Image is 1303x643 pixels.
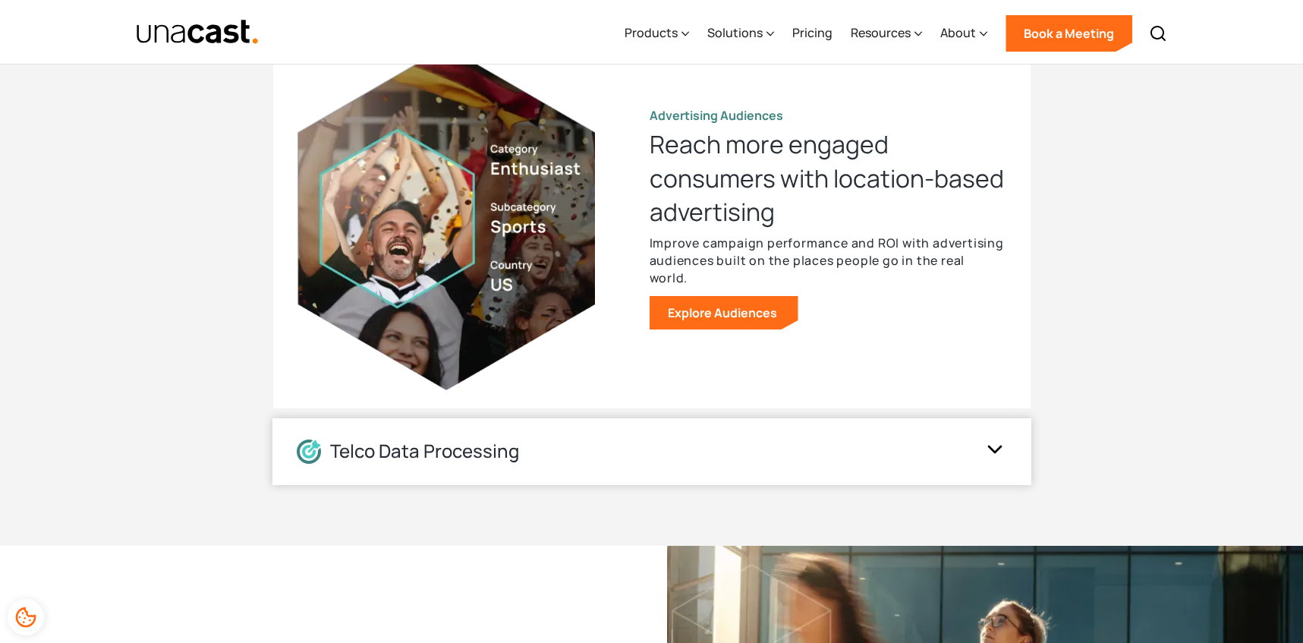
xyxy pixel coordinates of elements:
div: Resources [851,24,911,42]
strong: Advertising Audiences [650,107,783,124]
div: Products [625,24,678,42]
div: Resources [851,2,922,65]
div: About [940,24,976,42]
div: Cookie Preferences [8,599,44,635]
a: Explore Audiences [650,296,798,329]
a: Book a Meeting [1006,15,1132,52]
a: home [136,19,260,46]
img: Advertising Audiences at a sporting event [297,46,595,390]
a: Pricing [792,2,832,65]
div: Products [625,2,689,65]
div: Telco Data Processing [330,440,519,462]
div: About [940,2,987,65]
img: Unacast text logo [136,19,260,46]
p: Improve campaign performance and ROI with advertising audiences built on the places people go in ... [650,235,1006,287]
div: Solutions [707,2,774,65]
div: Solutions [707,24,763,42]
h3: Reach more engaged consumers with location-based advertising [650,128,1006,228]
img: Search icon [1149,24,1167,43]
img: Location Data Processing icon [297,440,321,464]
